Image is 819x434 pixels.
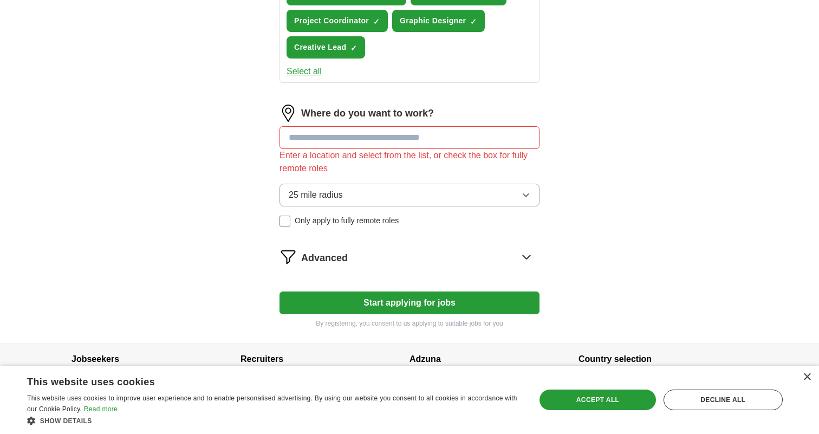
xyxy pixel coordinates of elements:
div: This website uses cookies [27,372,493,388]
span: Graphic Designer [400,15,466,27]
div: Enter a location and select from the list, or check the box for fully remote roles [279,149,539,175]
span: Creative Lead [294,42,346,53]
input: Only apply to fully remote roles [279,216,290,226]
div: Decline all [664,390,783,410]
div: Close [803,373,811,381]
button: Creative Lead✓ [287,36,365,59]
button: Select all [287,65,322,78]
span: ✓ [470,17,477,26]
img: filter [279,248,297,265]
button: 25 mile radius [279,184,539,206]
h4: Country selection [578,344,747,374]
img: location.png [279,105,297,122]
span: Only apply to fully remote roles [295,215,399,226]
div: Show details [27,415,521,426]
a: Read more, opens a new window [84,405,118,413]
span: This website uses cookies to improve user experience and to enable personalised advertising. By u... [27,394,517,413]
button: Graphic Designer✓ [392,10,485,32]
span: ✓ [373,17,380,26]
p: By registering, you consent to us applying to suitable jobs for you [279,319,539,328]
span: Show details [40,417,92,425]
span: 25 mile radius [289,189,343,202]
label: Where do you want to work? [301,106,434,121]
span: Project Coordinator [294,15,369,27]
button: Start applying for jobs [279,292,539,314]
div: Accept all [539,390,655,410]
button: Project Coordinator✓ [287,10,388,32]
span: Advanced [301,251,348,265]
span: ✓ [350,44,357,53]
